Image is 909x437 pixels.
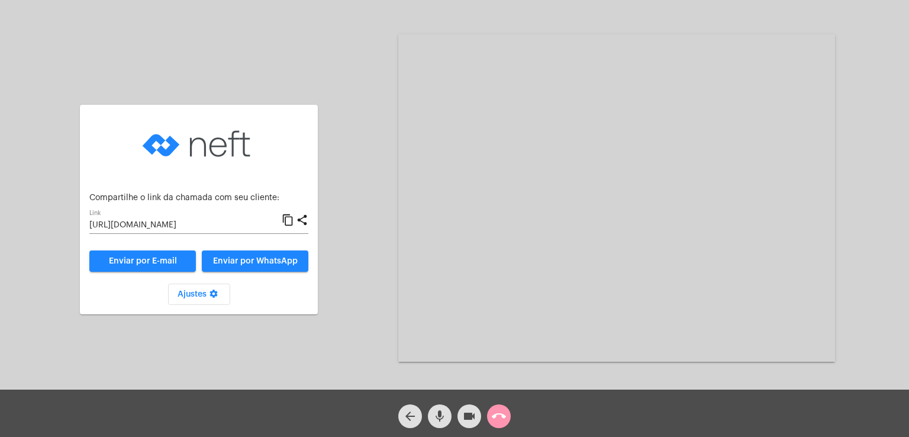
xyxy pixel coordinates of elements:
a: Enviar por E-mail [89,250,196,272]
mat-icon: settings [207,289,221,303]
mat-icon: content_copy [282,213,294,227]
mat-icon: call_end [492,409,506,423]
mat-icon: videocam [462,409,476,423]
mat-icon: arrow_back [403,409,417,423]
span: Enviar por E-mail [109,257,177,265]
img: logo-neft-novo-2.png [140,114,258,173]
mat-icon: share [296,213,308,227]
span: Enviar por WhatsApp [213,257,298,265]
button: Enviar por WhatsApp [202,250,308,272]
span: Ajustes [178,290,221,298]
mat-icon: mic [433,409,447,423]
button: Ajustes [168,284,230,305]
p: Compartilhe o link da chamada com seu cliente: [89,194,308,203]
